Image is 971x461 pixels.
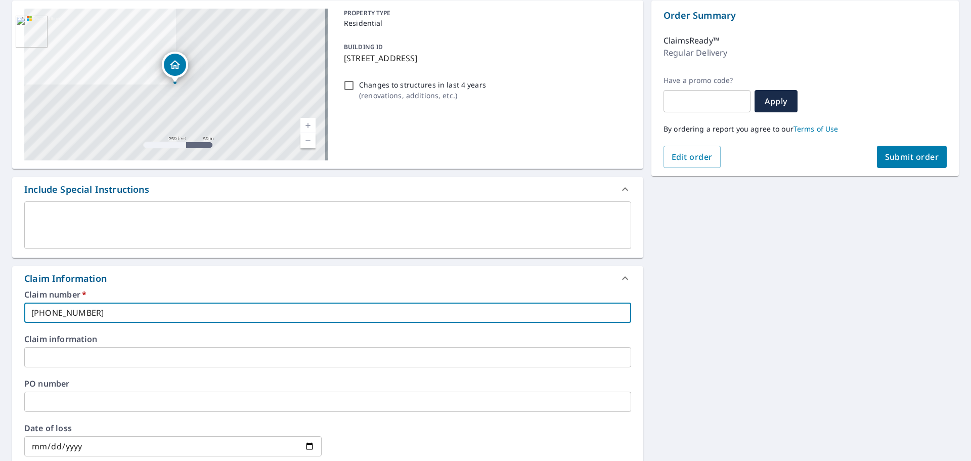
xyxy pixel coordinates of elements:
a: Current Level 17, Zoom In [300,118,316,133]
p: By ordering a report you agree to our [664,124,947,134]
span: Edit order [672,151,713,162]
p: Order Summary [664,9,947,22]
label: PO number [24,380,631,388]
p: [STREET_ADDRESS] [344,52,627,64]
img: icon128.png [6,6,37,37]
div: Include Special Instructions [24,183,149,196]
p: BUILDING ID [344,43,383,51]
button: Apply [755,90,798,112]
button: Submit order [877,146,947,168]
p: Changes to structures in last 4 years [359,79,486,90]
p: PROPERTY TYPE [344,9,627,18]
span: Apply [763,96,789,107]
div: Claim Information [24,272,107,285]
button: Edit order [664,146,721,168]
p: Regular Delivery [664,47,727,59]
p: ClaimsReady™ [664,34,719,47]
label: Date of loss [24,424,322,432]
div: Dropped pin, building 1, Residential property, 2066 Clearview Dr Pueblo, CO 81006 [162,52,188,83]
span: Submit order [885,151,939,162]
p: ( renovations, additions, etc. ) [359,90,486,101]
p: Residential [344,18,627,28]
label: Claim number [24,290,631,299]
a: Current Level 17, Zoom Out [300,133,316,148]
div: Claim Information [12,266,643,290]
div: Include Special Instructions [12,177,643,201]
a: Terms of Use [793,124,838,134]
label: Claim information [24,335,631,343]
label: Have a promo code? [664,76,751,85]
